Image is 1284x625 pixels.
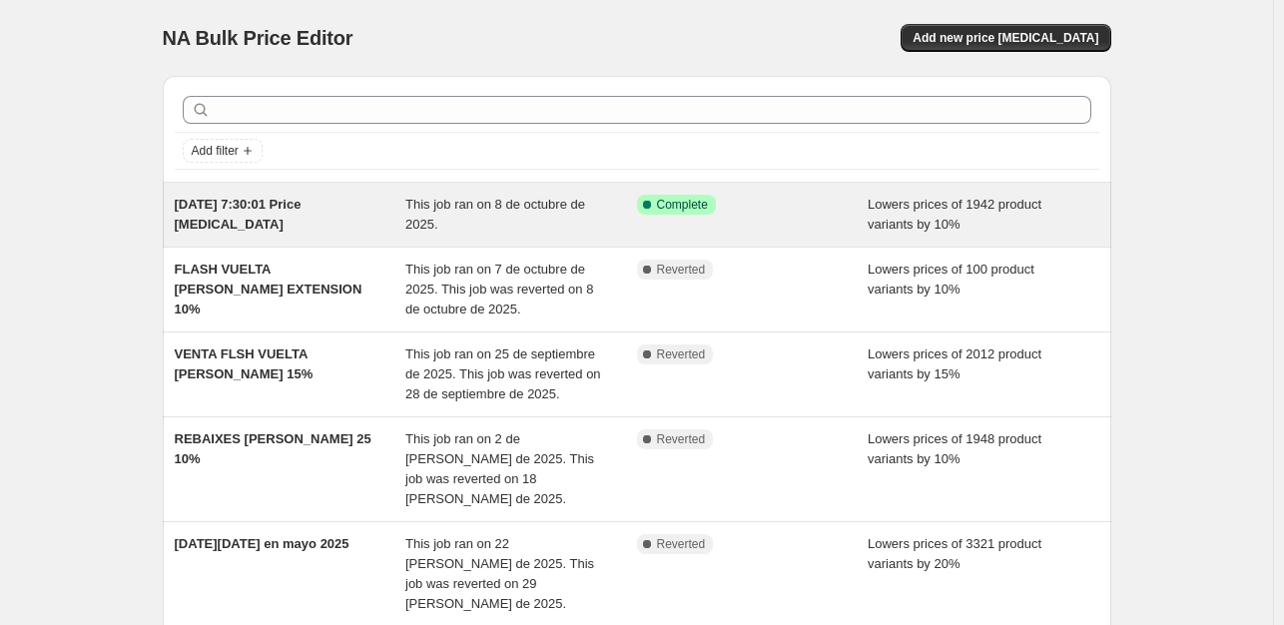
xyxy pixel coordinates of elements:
span: Lowers prices of 100 product variants by 10% [868,262,1034,297]
span: Lowers prices of 2012 product variants by 15% [868,346,1041,381]
span: NA Bulk Price Editor [163,27,353,49]
span: Lowers prices of 3321 product variants by 20% [868,536,1041,571]
span: [DATE][DATE] en mayo 2025 [175,536,349,551]
span: Add new price [MEDICAL_DATA] [913,30,1098,46]
span: FLASH VUELTA [PERSON_NAME] EXTENSION 10% [175,262,362,316]
span: Add filter [192,143,239,159]
span: This job ran on 2 de [PERSON_NAME] de 2025. This job was reverted on 18 [PERSON_NAME] de 2025. [405,431,594,506]
button: Add filter [183,139,263,163]
span: This job ran on 25 de septiembre de 2025. This job was reverted on 28 de septiembre de 2025. [405,346,601,401]
span: REBAIXES [PERSON_NAME] 25 10% [175,431,371,466]
span: Reverted [657,346,706,362]
span: Lowers prices of 1942 product variants by 10% [868,197,1041,232]
span: [DATE] 7:30:01 Price [MEDICAL_DATA] [175,197,302,232]
span: Reverted [657,536,706,552]
span: This job ran on 7 de octubre de 2025. This job was reverted on 8 de octubre de 2025. [405,262,593,316]
span: This job ran on 22 [PERSON_NAME] de 2025. This job was reverted on 29 [PERSON_NAME] de 2025. [405,536,594,611]
span: Reverted [657,262,706,278]
span: Complete [657,197,708,213]
span: Lowers prices of 1948 product variants by 10% [868,431,1041,466]
button: Add new price [MEDICAL_DATA] [901,24,1110,52]
span: VENTA FLSH VUELTA [PERSON_NAME] 15% [175,346,314,381]
span: This job ran on 8 de octubre de 2025. [405,197,585,232]
span: Reverted [657,431,706,447]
